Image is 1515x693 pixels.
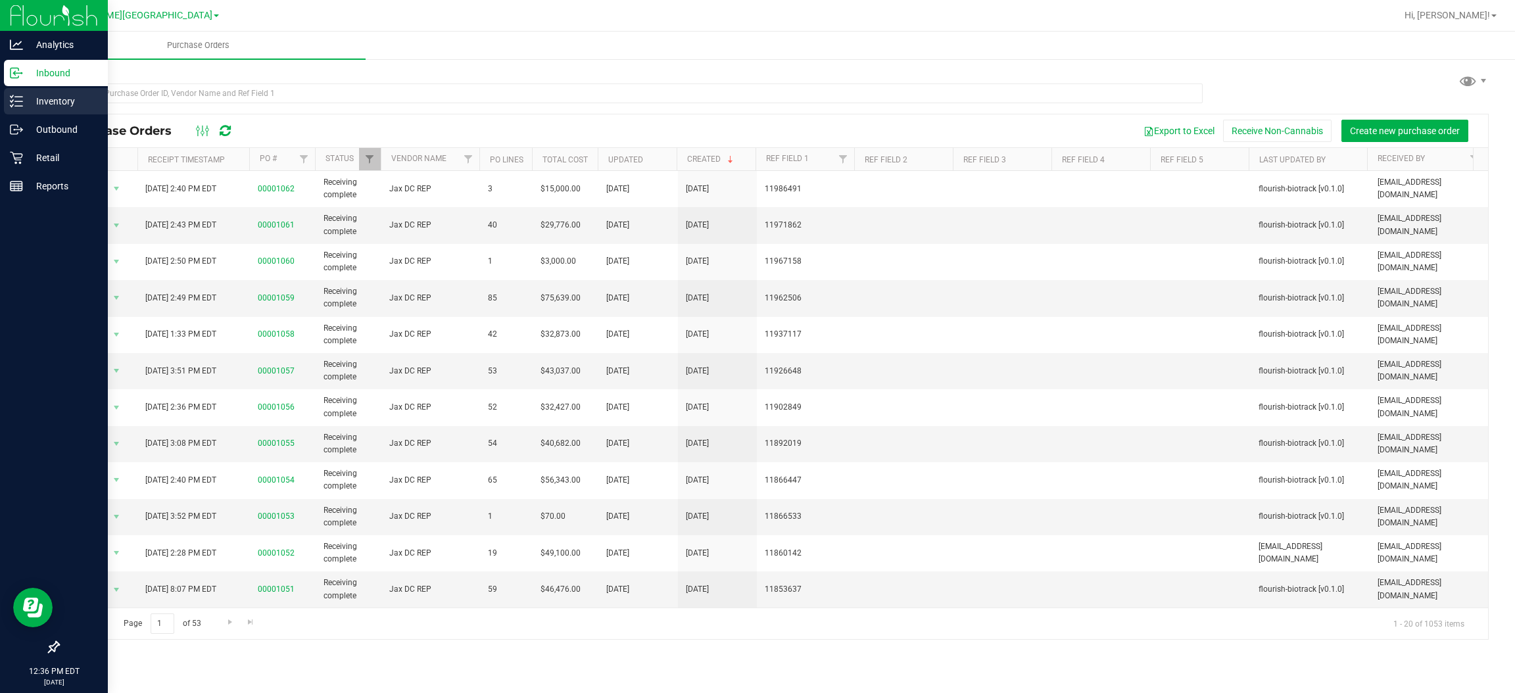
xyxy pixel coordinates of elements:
[32,32,366,59] a: Purchase Orders
[1378,577,1480,602] span: [EMAIL_ADDRESS][DOMAIN_NAME]
[23,93,102,109] p: Inventory
[1378,249,1480,274] span: [EMAIL_ADDRESS][DOMAIN_NAME]
[963,155,1006,164] a: Ref Field 3
[258,402,295,412] a: 00001056
[542,155,588,164] a: Total Cost
[765,474,848,487] span: 11866447
[6,677,102,687] p: [DATE]
[258,475,295,485] a: 00001054
[112,613,212,634] span: Page of 53
[606,328,629,341] span: [DATE]
[258,220,295,229] a: 00001061
[23,37,102,53] p: Analytics
[108,544,124,562] span: select
[108,216,124,235] span: select
[765,401,848,414] span: 11902849
[1405,10,1490,20] span: Hi, [PERSON_NAME]!
[606,255,629,268] span: [DATE]
[241,613,260,631] a: Go to the last page
[488,365,525,377] span: 53
[10,38,23,51] inline-svg: Analytics
[1259,292,1361,304] span: flourish-biotrack [v0.1.0]
[324,212,373,237] span: Receiving complete
[145,401,216,414] span: [DATE] 2:36 PM EDT
[324,540,373,565] span: Receiving complete
[606,547,629,560] span: [DATE]
[108,581,124,599] span: select
[606,183,629,195] span: [DATE]
[765,547,848,560] span: 11860142
[1378,154,1425,163] a: Received By
[686,510,709,523] span: [DATE]
[1378,358,1480,383] span: [EMAIL_ADDRESS][DOMAIN_NAME]
[1378,431,1480,456] span: [EMAIL_ADDRESS][DOMAIN_NAME]
[488,401,525,414] span: 52
[606,401,629,414] span: [DATE]
[765,437,848,450] span: 11892019
[1062,155,1105,164] a: Ref Field 4
[765,292,848,304] span: 11962506
[1378,285,1480,310] span: [EMAIL_ADDRESS][DOMAIN_NAME]
[10,123,23,136] inline-svg: Outbound
[10,151,23,164] inline-svg: Retail
[1378,176,1480,201] span: [EMAIL_ADDRESS][DOMAIN_NAME]
[686,583,709,596] span: [DATE]
[389,401,472,414] span: Jax DC REP
[686,292,709,304] span: [DATE]
[145,255,216,268] span: [DATE] 2:50 PM EDT
[145,219,216,231] span: [DATE] 2:43 PM EDT
[686,437,709,450] span: [DATE]
[389,547,472,560] span: Jax DC REP
[389,328,472,341] span: Jax DC REP
[606,474,629,487] span: [DATE]
[490,155,523,164] a: PO Lines
[606,583,629,596] span: [DATE]
[488,437,525,450] span: 54
[391,154,446,163] a: Vendor Name
[1383,613,1475,633] span: 1 - 20 of 1053 items
[324,504,373,529] span: Receiving complete
[258,184,295,193] a: 00001062
[1378,322,1480,347] span: [EMAIL_ADDRESS][DOMAIN_NAME]
[324,285,373,310] span: Receiving complete
[23,150,102,166] p: Retail
[686,365,709,377] span: [DATE]
[686,219,709,231] span: [DATE]
[1161,155,1203,164] a: Ref Field 5
[766,154,809,163] a: Ref Field 1
[832,148,854,170] a: Filter
[488,474,525,487] span: 65
[258,585,295,594] a: 00001051
[324,394,373,419] span: Receiving complete
[608,155,643,164] a: Updated
[13,588,53,627] iframe: Resource center
[765,255,848,268] span: 11967158
[765,328,848,341] span: 11937117
[488,292,525,304] span: 85
[541,547,581,560] span: $49,100.00
[58,84,1203,103] input: Search Purchase Order ID, Vendor Name and Ref Field 1
[324,249,373,274] span: Receiving complete
[1259,365,1361,377] span: flourish-biotrack [v0.1.0]
[541,510,565,523] span: $70.00
[324,176,373,201] span: Receiving complete
[686,401,709,414] span: [DATE]
[488,583,525,596] span: 59
[606,219,629,231] span: [DATE]
[1341,120,1468,142] button: Create new purchase order
[145,583,216,596] span: [DATE] 8:07 PM EDT
[108,362,124,380] span: select
[541,292,581,304] span: $75,639.00
[1464,148,1485,170] a: Filter
[108,435,124,453] span: select
[606,365,629,377] span: [DATE]
[488,219,525,231] span: 40
[541,401,581,414] span: $32,427.00
[765,583,848,596] span: 11853637
[541,583,581,596] span: $46,476.00
[541,219,581,231] span: $29,776.00
[108,252,124,271] span: select
[325,154,354,163] a: Status
[389,474,472,487] span: Jax DC REP
[389,583,472,596] span: Jax DC REP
